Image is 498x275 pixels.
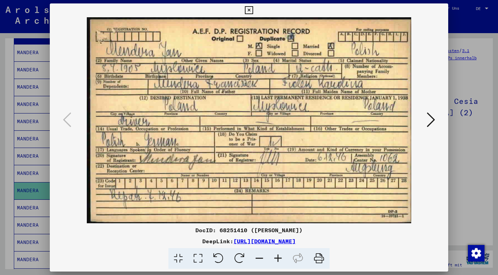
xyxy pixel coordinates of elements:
[233,238,296,245] a: [URL][DOMAIN_NAME]
[468,245,485,262] img: Zustimmung ändern
[50,226,448,234] div: DocID: 68251410 ([PERSON_NAME])
[73,17,425,223] img: 001.jpg
[468,245,484,261] div: Zustimmung ändern
[50,237,448,245] div: DeepLink:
